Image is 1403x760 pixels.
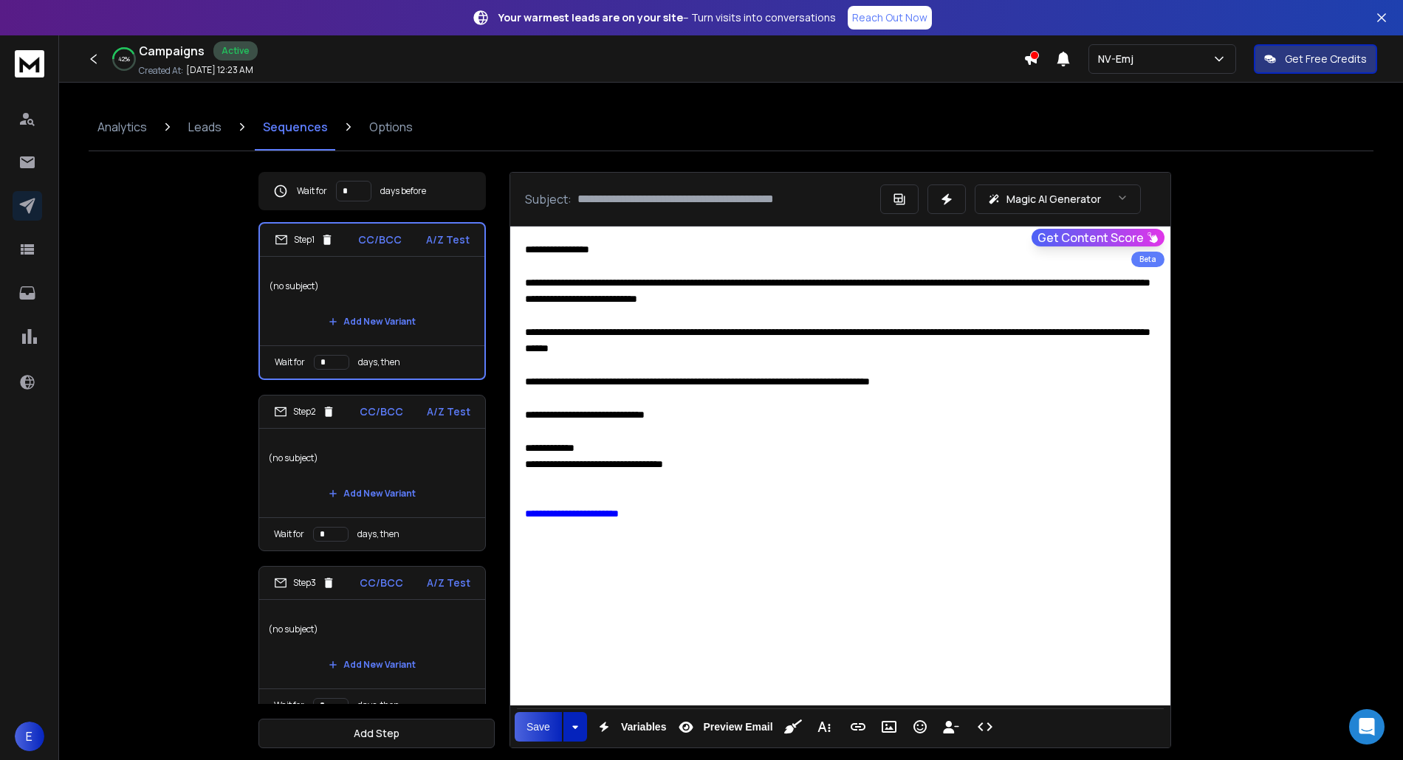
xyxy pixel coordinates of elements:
button: Add New Variant [317,307,428,336]
button: Preview Email [672,712,775,742]
p: Reach Out Now [852,10,927,25]
button: E [15,722,44,751]
button: Emoticons [906,712,934,742]
div: Step 2 [274,405,335,418]
p: Wait for [275,356,305,368]
p: Sequences [263,118,328,136]
p: NV-Emj [1098,52,1139,66]
p: 42 % [118,55,130,63]
li: Step2CC/BCCA/Z Test(no subject)Add New VariantWait fordays, then [258,395,486,551]
p: Get Free Credits [1285,52,1367,66]
p: Wait for [297,185,327,197]
button: Get Content Score [1032,229,1164,246]
span: Variables [618,721,670,733]
p: Leads [188,118,222,136]
p: Magic AI Generator [1006,192,1101,207]
p: (no subject) [268,609,476,650]
button: Code View [971,712,999,742]
p: A/Z Test [426,232,470,247]
a: Reach Out Now [848,6,932,30]
button: Insert Link (Ctrl+K) [844,712,872,742]
a: Analytics [89,103,156,151]
p: days before [380,185,426,197]
p: A/Z Test [427,576,470,590]
button: Save [515,712,562,742]
p: Wait for [274,528,304,540]
p: A/Z Test [427,404,470,419]
a: Options [360,103,422,151]
p: CC/BCC [360,576,403,590]
li: Step3CC/BCCA/Z Test(no subject)Add New VariantWait fordays, then [258,566,486,722]
button: Clean HTML [779,712,807,742]
p: Analytics [97,118,147,136]
button: Insert Image (Ctrl+P) [875,712,903,742]
div: Beta [1131,252,1164,267]
div: Active [213,41,258,61]
p: [DATE] 12:23 AM [186,64,253,76]
p: CC/BCC [358,232,402,247]
p: days, then [358,356,400,368]
img: logo [15,50,44,77]
button: Get Free Credits [1254,44,1377,74]
span: Preview Email [700,721,775,733]
p: CC/BCC [360,404,403,419]
p: days, then [357,699,399,711]
h1: Campaigns [139,42,205,60]
button: Magic AI Generator [975,184,1141,214]
p: Created At: [139,65,183,77]
button: Add New Variant [317,479,428,508]
p: – Turn visits into conversations [498,10,836,25]
li: Step1CC/BCCA/Z Test(no subject)Add New VariantWait fordays, then [258,222,486,380]
p: days, then [357,528,399,540]
div: Step 3 [274,576,335,590]
a: Sequences [254,103,337,151]
div: Open Intercom Messenger [1349,709,1385,745]
p: Options [369,118,413,136]
p: Wait for [274,699,304,711]
a: Leads [179,103,230,151]
p: (no subject) [268,438,476,479]
button: More Text [810,712,838,742]
div: Step 1 [275,233,334,246]
strong: Your warmest leads are on your site [498,10,683,24]
button: Insert Unsubscribe Link [937,712,965,742]
button: Add Step [258,719,495,748]
p: Subject: [525,190,572,208]
button: Variables [590,712,670,742]
p: (no subject) [269,266,476,307]
button: Add New Variant [317,650,428,680]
